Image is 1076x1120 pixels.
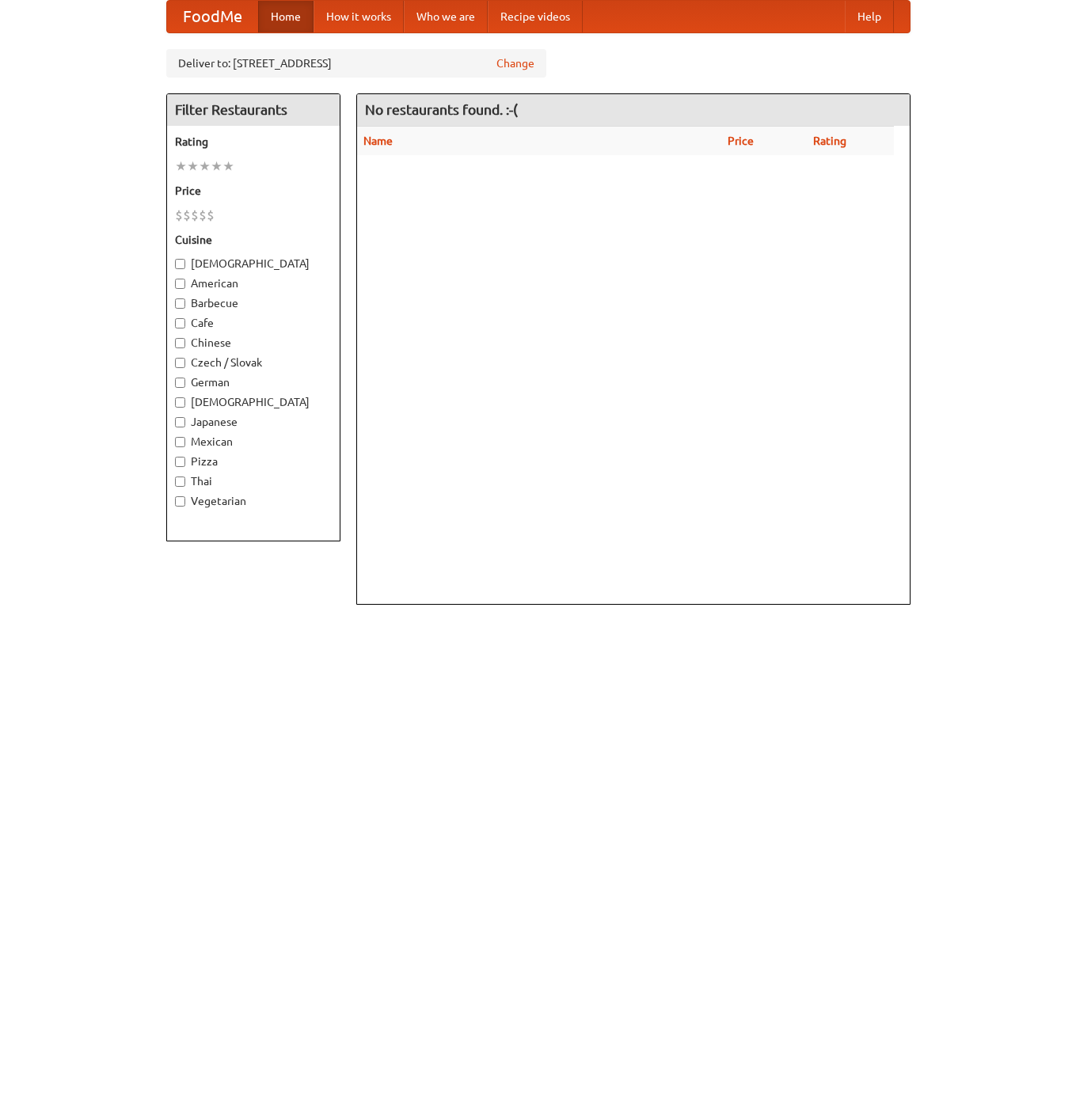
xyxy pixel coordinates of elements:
[365,102,518,117] ng-pluralize: No restaurants found. :-(
[175,496,185,507] input: Vegetarian
[175,434,332,450] label: Mexican
[166,49,546,78] div: Deliver to: [STREET_ADDRESS]
[175,417,185,427] input: Japanese
[175,158,187,175] li: ★
[175,232,332,248] h5: Cuisine
[211,158,222,175] li: ★
[222,158,234,175] li: ★
[728,135,754,147] a: Price
[363,135,393,147] a: Name
[175,397,185,408] input: [DEMOGRAPHIC_DATA]
[175,473,332,489] label: Thai
[175,298,185,309] input: Barbecue
[175,183,332,199] h5: Price
[404,1,488,32] a: Who we are
[175,457,185,467] input: Pizza
[187,158,199,175] li: ★
[175,134,332,150] h5: Rating
[175,256,332,271] label: [DEMOGRAPHIC_DATA]
[175,275,332,291] label: American
[175,394,332,410] label: [DEMOGRAPHIC_DATA]
[175,335,332,351] label: Chinese
[488,1,583,32] a: Recipe videos
[175,358,185,368] input: Czech / Slovak
[175,476,185,487] input: Thai
[314,1,404,32] a: How it works
[175,454,332,469] label: Pizza
[175,378,185,388] input: German
[175,437,185,447] input: Mexican
[199,207,207,224] li: $
[175,259,185,269] input: [DEMOGRAPHIC_DATA]
[175,493,332,509] label: Vegetarian
[258,1,314,32] a: Home
[175,374,332,390] label: German
[207,207,215,224] li: $
[175,338,185,348] input: Chinese
[845,1,894,32] a: Help
[175,355,332,370] label: Czech / Slovak
[813,135,846,147] a: Rating
[175,207,183,224] li: $
[191,207,199,224] li: $
[167,94,340,126] h4: Filter Restaurants
[199,158,211,175] li: ★
[175,414,332,430] label: Japanese
[175,318,185,328] input: Cafe
[496,55,534,71] a: Change
[175,295,332,311] label: Barbecue
[175,315,332,331] label: Cafe
[183,207,191,224] li: $
[175,279,185,289] input: American
[167,1,258,32] a: FoodMe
